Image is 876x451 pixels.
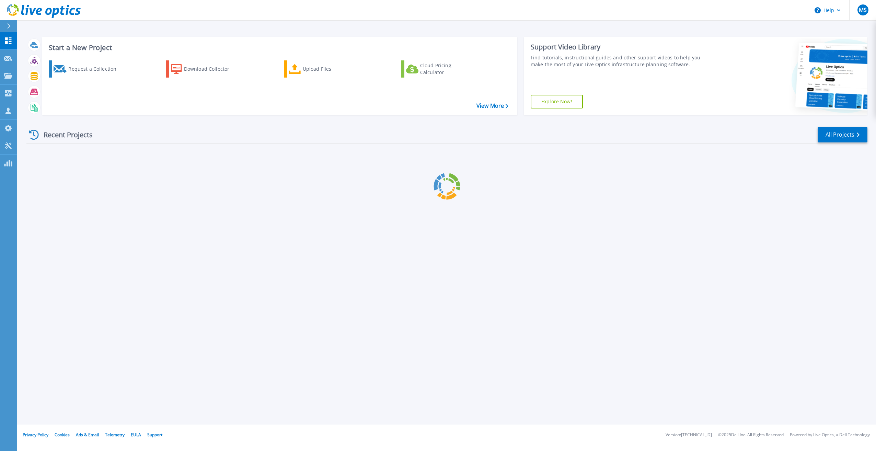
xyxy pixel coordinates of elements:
a: Explore Now! [531,95,583,108]
a: Request a Collection [49,60,125,78]
a: Support [147,432,162,438]
a: Privacy Policy [23,432,48,438]
a: Telemetry [105,432,125,438]
a: Download Collector [166,60,243,78]
li: © 2025 Dell Inc. All Rights Reserved [718,433,784,437]
a: Ads & Email [76,432,99,438]
div: Cloud Pricing Calculator [420,62,475,76]
li: Version: [TECHNICAL_ID] [666,433,712,437]
a: View More [476,103,508,109]
div: Download Collector [184,62,239,76]
div: Request a Collection [68,62,123,76]
div: Upload Files [303,62,358,76]
span: MS [859,7,867,13]
a: Cloud Pricing Calculator [401,60,478,78]
a: All Projects [818,127,867,142]
div: Support Video Library [531,43,708,51]
a: EULA [131,432,141,438]
h3: Start a New Project [49,44,508,51]
a: Upload Files [284,60,360,78]
div: Recent Projects [26,126,102,143]
a: Cookies [55,432,70,438]
li: Powered by Live Optics, a Dell Technology [790,433,870,437]
div: Find tutorials, instructional guides and other support videos to help you make the most of your L... [531,54,708,68]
